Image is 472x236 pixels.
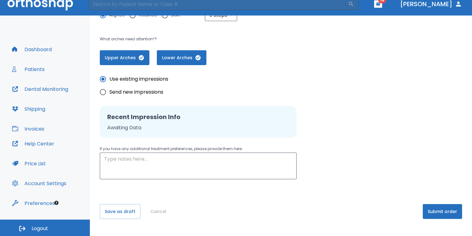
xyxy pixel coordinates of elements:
button: Lower Arches [157,50,206,65]
button: Submit order [423,204,462,219]
button: Cancel [148,204,169,219]
span: Send new impressions [109,88,163,96]
button: Dental Monitoring [8,82,72,96]
button: Upper Arches [100,50,149,65]
span: Use existing impressions [109,75,168,83]
h2: Recent Impression Info [107,112,289,122]
button: Account Settings [8,176,70,191]
p: What arches need attention*? [100,35,311,43]
button: Save as draft [100,204,140,219]
button: Shipping [8,101,49,116]
button: Help Center [8,136,58,151]
p: If you have any additional treatment preferences, please provide them here: [100,145,297,153]
button: Price List [8,156,50,171]
div: Tooltip anchor [54,200,59,206]
button: Preferences [8,196,59,211]
button: Patients [8,62,48,77]
button: Dashboard [8,42,55,57]
p: Awaiting Data [107,124,289,131]
span: Logout [32,225,48,232]
span: Lower Arches [163,55,200,61]
button: Invoices [8,121,48,136]
span: Upper Arches [106,55,143,61]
